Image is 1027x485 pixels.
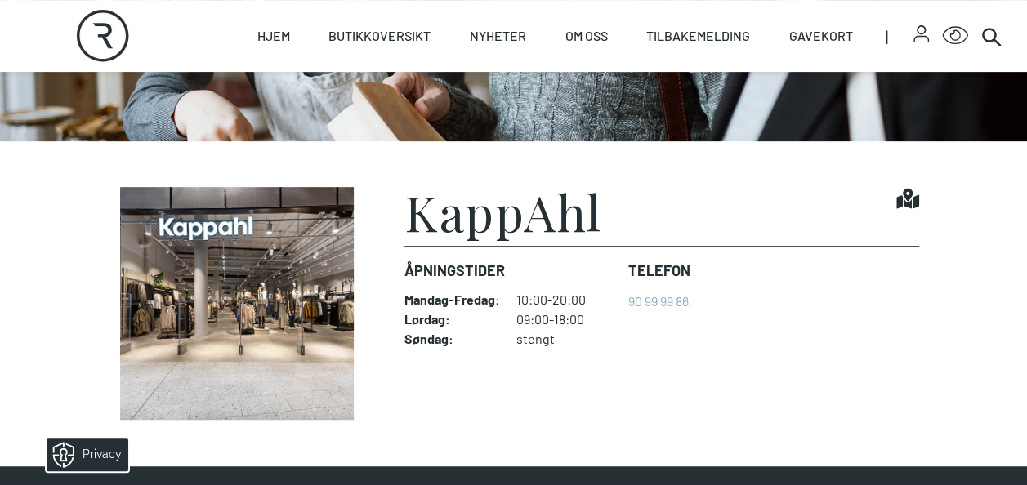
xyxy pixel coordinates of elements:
[404,187,602,236] h1: KappAhl
[404,331,500,347] dt: Søndag :
[628,293,689,309] a: 90 99 99 86
[516,291,615,308] dd: 10:00-20:00
[628,260,690,282] dt: Telefon
[16,433,150,477] iframe: Manage Preferences
[942,23,968,49] button: Open Accessibility Menu
[516,331,615,347] dd: stengt
[969,294,1027,306] details: Attribution
[404,291,500,308] dt: Mandag - Fredag :
[516,311,615,327] dd: 09:00-18:00
[404,311,500,327] dt: Lørdag :
[404,260,615,282] dt: Åpningstider
[973,296,1013,305] div: © Mappedin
